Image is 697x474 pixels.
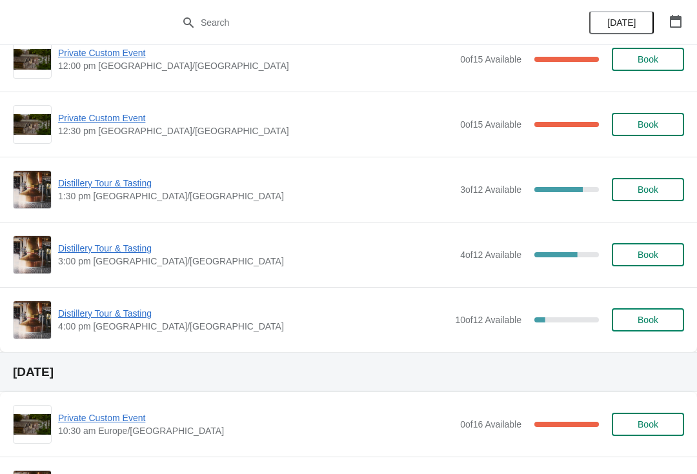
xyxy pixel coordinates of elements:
[460,184,521,195] span: 3 of 12 Available
[455,315,521,325] span: 10 of 12 Available
[638,54,658,64] span: Book
[638,119,658,130] span: Book
[612,243,684,266] button: Book
[460,119,521,130] span: 0 of 15 Available
[58,255,454,268] span: 3:00 pm [GEOGRAPHIC_DATA]/[GEOGRAPHIC_DATA]
[58,411,454,424] span: Private Custom Event
[612,48,684,71] button: Book
[14,301,51,339] img: Distillery Tour & Tasting | | 4:00 pm Europe/London
[589,11,654,34] button: [DATE]
[638,315,658,325] span: Book
[460,419,521,430] span: 0 of 16 Available
[58,124,454,137] span: 12:30 pm [GEOGRAPHIC_DATA]/[GEOGRAPHIC_DATA]
[58,424,454,437] span: 10:30 am Europe/[GEOGRAPHIC_DATA]
[14,414,51,435] img: Private Custom Event | | 10:30 am Europe/London
[13,366,684,379] h2: [DATE]
[58,177,454,190] span: Distillery Tour & Tasting
[612,113,684,136] button: Book
[58,46,454,59] span: Private Custom Event
[58,190,454,202] span: 1:30 pm [GEOGRAPHIC_DATA]/[GEOGRAPHIC_DATA]
[607,17,636,28] span: [DATE]
[460,54,521,64] span: 0 of 15 Available
[638,419,658,430] span: Book
[14,171,51,208] img: Distillery Tour & Tasting | | 1:30 pm Europe/London
[612,308,684,331] button: Book
[200,11,523,34] input: Search
[58,320,449,333] span: 4:00 pm [GEOGRAPHIC_DATA]/[GEOGRAPHIC_DATA]
[638,184,658,195] span: Book
[460,250,521,260] span: 4 of 12 Available
[14,49,51,70] img: Private Custom Event | | 12:00 pm Europe/London
[58,307,449,320] span: Distillery Tour & Tasting
[58,59,454,72] span: 12:00 pm [GEOGRAPHIC_DATA]/[GEOGRAPHIC_DATA]
[612,413,684,436] button: Book
[58,242,454,255] span: Distillery Tour & Tasting
[14,114,51,135] img: Private Custom Event | | 12:30 pm Europe/London
[58,112,454,124] span: Private Custom Event
[638,250,658,260] span: Book
[612,178,684,201] button: Book
[14,236,51,273] img: Distillery Tour & Tasting | | 3:00 pm Europe/London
